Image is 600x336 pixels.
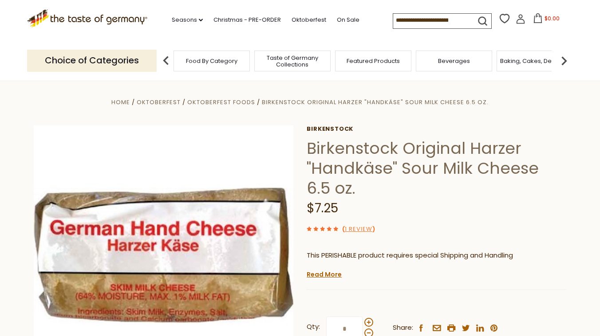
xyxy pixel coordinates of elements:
a: On Sale [337,15,359,25]
h1: Birkenstock Original Harzer "Handkäse" Sour Milk Cheese 6.5 oz. [307,138,566,198]
a: Birkenstock Original Harzer "Handkäse" Sour Milk Cheese 6.5 oz. [262,98,489,106]
a: Taste of Germany Collections [257,55,328,68]
button: $0.00 [527,13,565,27]
a: Home [111,98,130,106]
p: This PERISHABLE product requires special Shipping and Handling [307,250,566,261]
strong: Qty: [307,321,320,332]
p: Choice of Categories [27,50,157,71]
span: Share: [393,322,413,333]
a: 1 Review [345,225,372,234]
a: Oktoberfest [292,15,326,25]
span: ( ) [342,225,375,233]
span: $0.00 [545,15,560,22]
a: Oktoberfest Foods [187,98,255,106]
a: Baking, Cakes, Desserts [500,58,569,64]
li: We will ship this product in heat-protective packaging and ice. [315,268,566,279]
a: Beverages [438,58,470,64]
a: Featured Products [347,58,400,64]
img: next arrow [555,52,573,70]
a: Birkenstock [307,125,566,133]
a: Christmas - PRE-ORDER [213,15,281,25]
a: Read More [307,270,342,279]
a: Oktoberfest [137,98,181,106]
a: Seasons [172,15,203,25]
img: previous arrow [157,52,175,70]
a: Food By Category [186,58,237,64]
span: $7.25 [307,199,338,217]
